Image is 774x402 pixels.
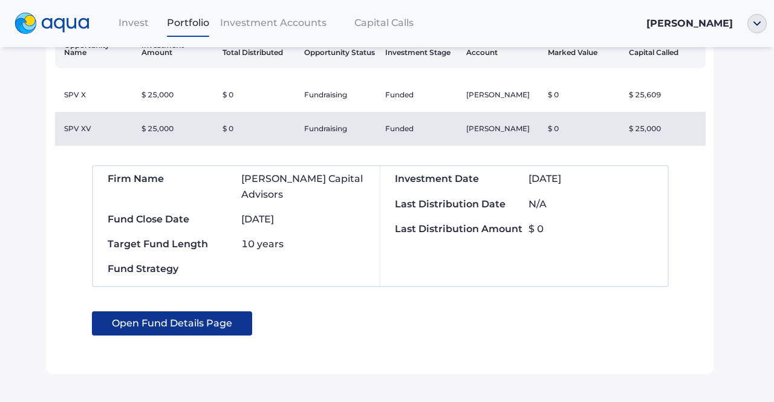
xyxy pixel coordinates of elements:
span: Last Distribution Amount [395,223,522,235]
th: Investment Stage [380,30,461,68]
th: Total Distributed [218,30,299,68]
th: Marked Value [543,30,624,68]
span: Fund Strategy [108,263,178,274]
th: Opportunity Name [55,30,136,68]
a: Capital Calls [331,10,437,35]
td: $ 0 [543,112,624,146]
td: [PERSON_NAME] [461,112,542,146]
span: Fund Close Date [108,213,189,225]
th: Investment Amount [137,30,218,68]
td: Funded [380,78,461,112]
a: Investment Accounts [215,10,331,35]
td: $ 0 [218,112,299,146]
td: $ 0 [218,78,299,112]
span: Open Fund Details Page [112,311,232,336]
td: SPV XV [55,112,136,146]
span: N/A [528,198,547,210]
span: [PERSON_NAME] [646,18,733,29]
span: Capital Calls [354,17,414,28]
td: [PERSON_NAME] [461,78,542,112]
th: Account [461,30,542,68]
th: Capital Called [624,30,705,68]
span: Investment Accounts [220,17,327,28]
span: [DATE] [528,173,561,184]
th: Opportunity Status [299,30,380,68]
td: SPV X [55,78,136,112]
span: Invest [119,17,149,28]
span: Last Distribution Date [395,198,506,210]
span: Firm Name [108,173,164,184]
span: Portfolio [167,17,209,28]
img: logo [15,13,89,34]
img: ellipse [747,14,767,33]
td: $ 25,609 [624,78,705,112]
span: $ 0 [528,223,544,235]
span: 10 years [241,238,284,250]
td: $ 25,000 [137,112,218,146]
span: Target Fund Length [108,238,208,250]
span: [PERSON_NAME] Capital Advisors [241,173,363,199]
span: [DATE] [241,213,274,225]
span: Investment Date [395,173,479,184]
td: Fundraising [299,112,380,146]
td: Funded [380,112,461,146]
a: logo [7,10,106,37]
a: Invest [106,10,161,35]
td: Fundraising [299,78,380,112]
td: $ 25,000 [137,78,218,112]
td: $ 0 [543,78,624,112]
a: Portfolio [161,10,215,35]
td: $ 25,000 [624,112,705,146]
